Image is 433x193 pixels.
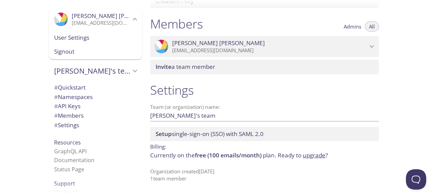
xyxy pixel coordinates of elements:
span: [PERSON_NAME] [PERSON_NAME] [72,12,164,20]
div: Venkata's team [49,62,142,80]
button: All [365,21,379,32]
p: [EMAIL_ADDRESS][DOMAIN_NAME] [72,20,131,26]
h1: Members [150,16,203,32]
div: Namespaces [49,92,142,102]
span: Members [54,112,84,119]
p: [EMAIL_ADDRESS][DOMAIN_NAME] [172,47,367,54]
button: Admins [340,21,365,32]
span: # [54,121,58,129]
span: User Settings [54,33,137,42]
span: free (100 emails/month) [195,151,261,159]
h1: Settings [150,82,379,98]
div: Members [49,111,142,120]
div: Quickstart [49,83,142,92]
span: Ready to ? [278,151,328,159]
a: upgrade [303,151,325,159]
span: single-sign-on (SSO) with SAML 2.0 [156,130,264,138]
span: a team member [156,63,215,71]
iframe: Help Scout Beacon - Open [406,169,426,190]
span: Settings [54,121,79,129]
div: Invite a team member [150,60,379,74]
span: # [54,83,58,91]
div: Venkata chavali [49,8,142,31]
p: Currently on the plan. [150,151,379,160]
span: API Keys [54,102,81,110]
div: API Keys [49,101,142,111]
span: Signout [54,47,137,56]
div: Venkata chavali [150,36,379,57]
span: Namespaces [54,93,93,101]
a: Status Page [54,166,84,173]
span: Invite [156,63,172,71]
span: [PERSON_NAME] [PERSON_NAME] [172,39,265,47]
div: Signout [49,44,142,59]
div: Setup SSO [150,127,379,141]
div: User Settings [49,31,142,45]
a: GraphQL API [54,148,87,155]
span: Setup [156,130,172,138]
div: Team Settings [49,120,142,130]
span: Quickstart [54,83,86,91]
span: [PERSON_NAME]'s team [54,66,131,76]
span: # [54,102,58,110]
a: Documentation [54,156,94,164]
span: Resources [54,139,81,146]
p: Organization created [DATE] 1 team member [150,168,379,182]
span: Support [54,180,75,187]
span: # [54,93,58,101]
label: Team (or organization) name: [150,104,221,110]
p: Billing: [150,141,379,151]
span: # [54,112,58,119]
